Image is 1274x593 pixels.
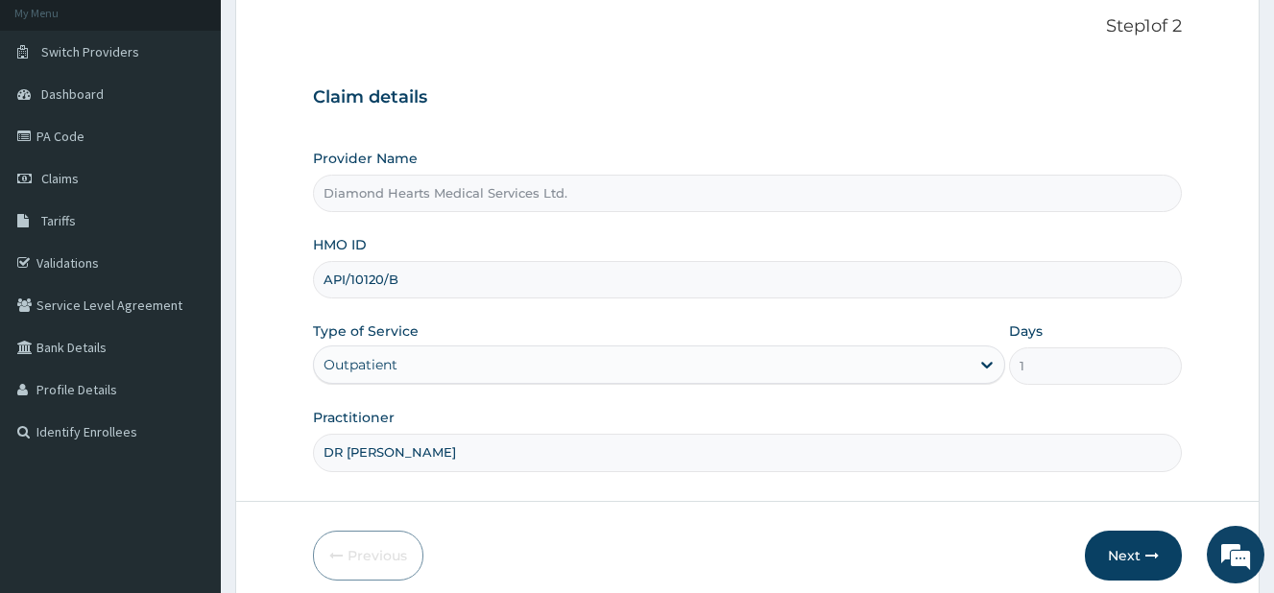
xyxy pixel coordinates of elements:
label: Type of Service [313,321,419,341]
div: Chat with us now [100,107,323,132]
p: Step 1 of 2 [313,16,1182,37]
span: Tariffs [41,212,76,229]
input: Enter HMO ID [313,261,1182,298]
span: Switch Providers [41,43,139,60]
span: We're online! [111,176,265,369]
label: Days [1009,321,1043,341]
input: Enter Name [313,434,1182,471]
label: Practitioner [313,408,395,427]
h3: Claim details [313,87,1182,108]
label: Provider Name [313,149,418,168]
textarea: Type your message and hit 'Enter' [10,391,366,459]
span: Dashboard [41,85,104,103]
span: Claims [41,170,79,187]
label: HMO ID [313,235,367,254]
div: Outpatient [324,355,397,374]
img: d_794563401_company_1708531726252_794563401 [36,96,78,144]
button: Next [1085,531,1182,581]
div: Minimize live chat window [315,10,361,56]
button: Previous [313,531,423,581]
